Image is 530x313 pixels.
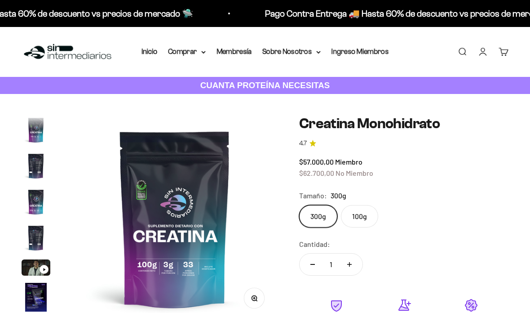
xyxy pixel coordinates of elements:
[200,80,330,90] strong: CUANTA PROTEÍNA NECESITAS
[299,157,334,166] span: $57.000,00
[168,46,206,58] summary: Comprar
[335,157,362,166] span: Miembro
[22,259,50,278] button: Ir al artículo 5
[22,116,50,147] button: Ir al artículo 1
[22,152,50,180] img: Creatina Monohidrato
[300,254,326,275] button: Reducir cantidad
[299,139,508,148] a: 4.74.7 de 5.0 estrellas
[141,48,157,55] a: Inicio
[22,224,50,255] button: Ir al artículo 4
[22,188,50,219] button: Ir al artículo 3
[22,224,50,252] img: Creatina Monohidrato
[299,139,307,148] span: 4.7
[299,190,327,201] legend: Tamaño:
[216,48,252,55] a: Membresía
[22,116,50,144] img: Creatina Monohidrato
[22,152,50,183] button: Ir al artículo 2
[299,238,330,250] label: Cantidad:
[262,46,321,58] summary: Sobre Nosotros
[336,254,362,275] button: Aumentar cantidad
[331,48,389,55] a: Ingreso Miembros
[299,169,334,177] span: $62.700,00
[299,116,508,131] h1: Creatina Monohidrato
[331,190,346,201] span: 300g
[22,283,50,312] img: Creatina Monohidrato
[336,169,373,177] span: No Miembro
[22,188,50,216] img: Creatina Monohidrato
